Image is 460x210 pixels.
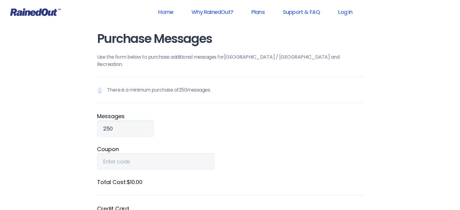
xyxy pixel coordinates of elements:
a: Home [150,5,181,19]
a: Log In [330,5,360,19]
a: Plans [243,5,272,19]
a: Support & FAQ [275,5,328,19]
label: Message s [97,112,363,120]
p: There is a minimum purchase of 250 messages. [97,77,363,103]
a: Why RainedOut? [184,5,241,19]
label: Total Cost: $10.00 [97,178,363,186]
p: Use the form below to purchase additional messages for [GEOGRAPHIC_DATA] / [GEOGRAPHIC_DATA] and ... [97,53,363,68]
input: Qty [97,120,154,137]
h1: Purchase Messages [97,32,363,46]
img: Notification icon [97,86,103,94]
input: Enter code [97,153,214,170]
label: Coupon [97,145,363,153]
